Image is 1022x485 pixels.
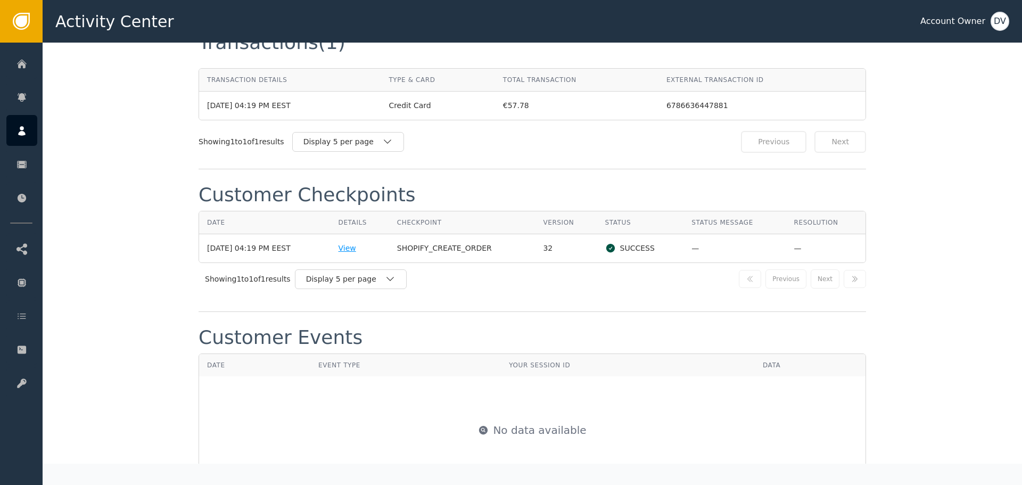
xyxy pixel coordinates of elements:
div: Credit Card [389,100,487,111]
div: Resolution [794,218,858,227]
div: Showing 1 to 1 of 1 results [205,274,291,285]
span: No data available [493,422,586,438]
div: Display 5 per page [303,136,382,147]
div: Your Session ID [509,360,570,370]
th: Total Transaction [495,69,658,92]
td: — [786,234,866,262]
div: Transactions (1) [199,33,345,52]
div: Display 5 per page [306,274,385,285]
span: Activity Center [55,10,174,34]
button: Display 5 per page [295,269,407,289]
div: View [339,243,381,254]
div: Event Type [318,360,493,370]
td: — [683,234,786,262]
div: Details [339,218,381,227]
td: SHOPIFY_CREATE_ORDER [389,234,535,262]
th: External Transaction ID [658,69,866,92]
div: Date [207,218,323,227]
div: Status Message [691,218,778,227]
div: Customer Checkpoints [199,185,416,204]
button: Display 5 per page [292,132,404,152]
div: Account Owner [920,15,985,28]
div: Version [543,218,589,227]
div: Status [605,218,676,227]
td: 32 [535,234,597,262]
div: [DATE] 04:19 PM EEST [207,100,373,111]
th: Transaction Details [199,69,381,92]
div: SUCCESS [605,243,676,254]
div: €57.78 [503,100,650,111]
div: Checkpoint [397,218,528,227]
th: Type & Card [381,69,494,92]
div: Data [763,360,858,370]
td: [DATE] 04:19 PM EEST [199,234,331,262]
div: Customer Events [199,328,362,347]
div: Showing 1 to 1 of 1 results [199,136,284,147]
button: DV [991,12,1009,31]
div: 6786636447881 [666,100,858,111]
div: Date [207,360,302,370]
